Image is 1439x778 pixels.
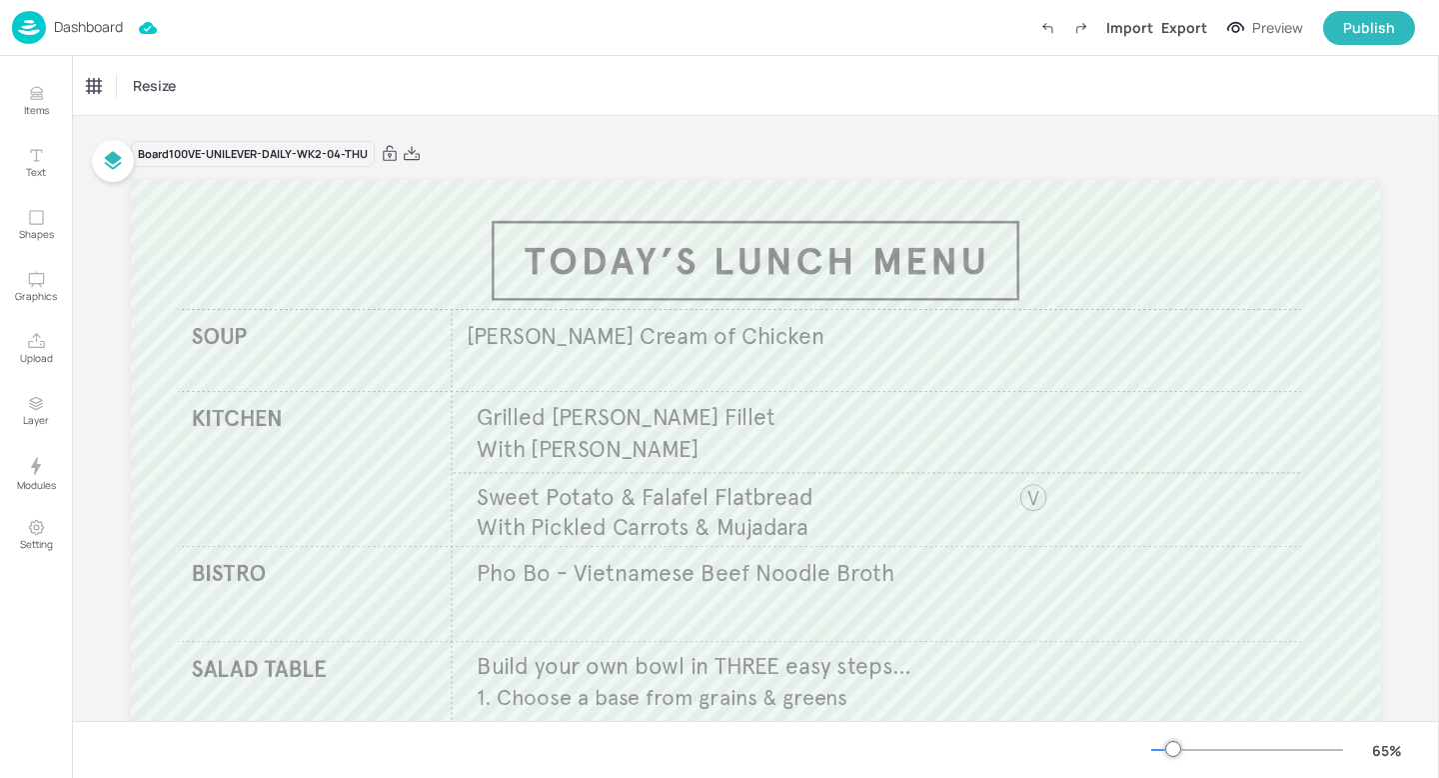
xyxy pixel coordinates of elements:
[1064,11,1098,45] label: Redo (Ctrl + Y)
[477,684,846,711] span: 1. Choose a base from grains & greens
[1215,13,1315,43] button: Preview
[1343,17,1395,39] div: Publish
[1252,17,1303,39] div: Preview
[477,483,812,512] span: Sweet Potato & Falafel Flatbread
[1030,11,1064,45] label: Undo (Ctrl + Z)
[477,435,698,464] span: With [PERSON_NAME]
[477,652,910,681] span: Build your own bowl in THREE easy steps…
[129,75,180,96] span: Resize
[12,11,46,44] img: logo-86c26b7e.jpg
[1323,11,1415,45] button: Publish
[477,513,807,542] span: With Pickled Carrots & Mujadara
[477,559,893,588] span: Pho Bo - Vietnamese Beef Noodle Broth
[1161,17,1207,38] div: Export
[467,322,825,351] span: [PERSON_NAME] Cream of Chicken
[131,141,375,168] div: Board 100VE-UNILEVER-DAILY-WK2-04-THU
[1363,740,1411,761] div: 65 %
[477,403,774,432] span: Grilled [PERSON_NAME] Fillet
[1106,17,1153,38] div: Import
[54,20,123,34] p: Dashboard
[477,716,802,743] span: 2. Pick your freshly dressed salad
